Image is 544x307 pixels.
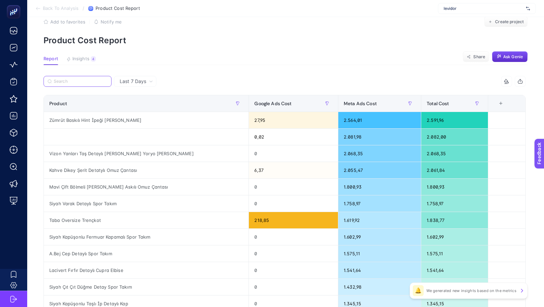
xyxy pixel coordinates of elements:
[249,229,338,245] div: 0
[421,229,488,245] div: 1.602,99
[94,19,122,25] button: Notify me
[494,101,507,106] div: +
[44,195,249,212] div: Siyah Varak Detaylı Spor Takım
[249,212,338,228] div: 218,85
[83,5,84,11] span: /
[421,162,488,178] div: 2.061,84
[44,279,249,295] div: Siyah Çıt Çıt Düğme Detay Spor Takım
[492,51,528,62] button: Ask Genie
[338,195,421,212] div: 1.758,97
[249,262,338,278] div: 0
[338,279,421,295] div: 1.432,98
[426,288,516,293] p: We generated new insights based on the metrics
[338,145,421,162] div: 2.068,35
[249,145,338,162] div: 0
[421,179,488,195] div: 1.800,93
[503,54,523,60] span: Ask Genie
[4,2,26,7] span: Feedback
[421,145,488,162] div: 2.068,35
[44,245,249,262] div: A.Bej Cep Detaylı Spor Takım
[44,212,249,228] div: Taba Oversize Trençkot
[44,35,528,45] p: Product Cost Report
[249,129,338,145] div: 0,02
[96,6,140,11] span: Product Cost Report
[421,262,488,278] div: 1.541,64
[495,19,524,25] span: Create project
[44,145,249,162] div: Vizon Yanları Taş Detaylı [PERSON_NAME] Yoryo [PERSON_NAME]
[249,112,338,128] div: 27,95
[54,79,107,84] input: Search
[444,6,523,11] span: levidor
[421,129,488,145] div: 2.082,00
[421,195,488,212] div: 1.758,97
[43,6,79,11] span: Back To Analysis
[338,112,421,128] div: 2.564,01
[338,129,421,145] div: 2.081,98
[463,51,489,62] button: Share
[421,112,488,128] div: 2.591,96
[44,262,249,278] div: Lacivert Fırfır Detaylı Cupra Elbise
[249,245,338,262] div: 0
[249,162,338,178] div: 6,37
[494,101,499,116] div: 4 items selected
[338,179,421,195] div: 1.800,93
[421,245,488,262] div: 1.575,11
[72,56,89,62] span: Insights
[120,78,146,85] span: Last 7 Days
[50,19,85,25] span: Add to favorites
[338,262,421,278] div: 1.541,64
[101,19,122,25] span: Notify me
[473,54,485,60] span: Share
[44,229,249,245] div: Siyah Kapüşonlu Fermuar Kapamalı Spor Takım
[249,179,338,195] div: 0
[338,162,421,178] div: 2.055,47
[338,245,421,262] div: 1.575,11
[254,101,291,106] span: Google Ads Cost
[338,212,421,228] div: 1.619,92
[44,112,249,128] div: Zümrüt Baskılı Hint İpeği [PERSON_NAME]
[413,285,424,296] div: 🔔
[91,56,96,62] div: 4
[44,162,249,178] div: Kahve Dikey Şerit Detatylı Omuz Çantası
[526,5,530,12] img: svg%3e
[421,212,488,228] div: 1.838,77
[344,101,377,106] span: Meta Ads Cost
[44,56,58,62] span: Report
[44,19,85,25] button: Add to favorites
[249,279,338,295] div: 0
[484,16,528,27] button: Create project
[249,195,338,212] div: 0
[338,229,421,245] div: 1.602,99
[44,179,249,195] div: Mavi Çift Bölmeli [PERSON_NAME] Askılı Omuz Çantası
[49,101,67,106] span: Product
[421,279,488,295] div: 1.432,98
[427,101,449,106] span: Total Cost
